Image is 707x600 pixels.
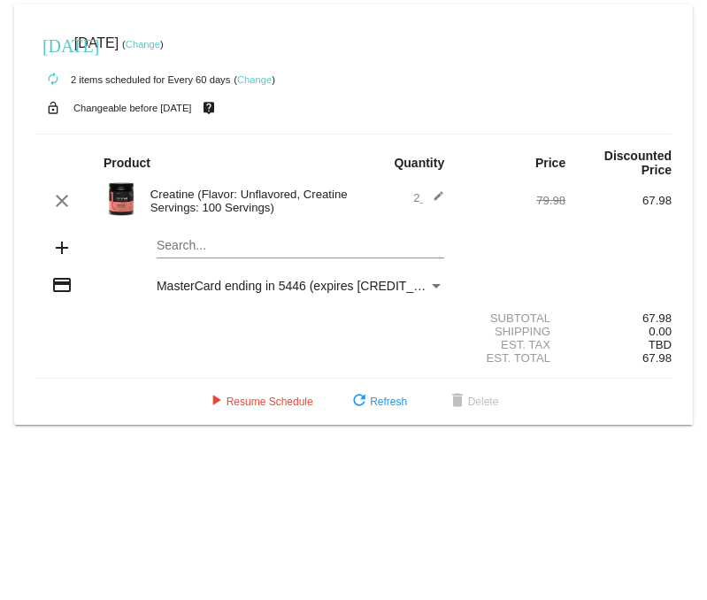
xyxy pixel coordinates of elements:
[51,237,73,258] mat-icon: add
[126,39,160,50] a: Change
[42,34,64,55] mat-icon: [DATE]
[205,391,227,412] mat-icon: play_arrow
[459,194,565,207] div: 79.98
[157,239,444,253] input: Search...
[157,279,444,293] mat-select: Payment Method
[349,396,407,408] span: Refresh
[35,74,230,85] small: 2 items scheduled for Every 60 days
[447,391,468,412] mat-icon: delete
[459,351,565,365] div: Est. Total
[459,312,565,325] div: Subtotal
[191,386,327,418] button: Resume Schedule
[122,39,164,50] small: ( )
[51,190,73,212] mat-icon: clear
[565,312,672,325] div: 67.98
[423,190,444,212] mat-icon: edit
[198,96,219,119] mat-icon: live_help
[234,74,275,85] small: ( )
[459,325,565,338] div: Shipping
[433,386,513,418] button: Delete
[649,325,672,338] span: 0.00
[42,69,64,90] mat-icon: autorenew
[565,194,672,207] div: 67.98
[459,338,565,351] div: Est. Tax
[349,391,370,412] mat-icon: refresh
[142,188,354,214] div: Creatine (Flavor: Unflavored, Creatine Servings: 100 Servings)
[73,103,192,113] small: Changeable before [DATE]
[205,396,313,408] span: Resume Schedule
[104,156,150,170] strong: Product
[51,274,73,296] mat-icon: credit_card
[394,156,444,170] strong: Quantity
[157,279,495,293] span: MasterCard ending in 5446 (expires [CREDIT_CARD_DATA])
[604,149,672,177] strong: Discounted Price
[642,351,672,365] span: 67.98
[104,181,139,217] img: Image-1-Carousel-Creatine-100S-1000x1000-1.png
[535,156,565,170] strong: Price
[649,338,672,351] span: TBD
[42,96,64,119] mat-icon: lock_open
[447,396,499,408] span: Delete
[334,386,421,418] button: Refresh
[237,74,272,85] a: Change
[413,191,444,204] span: 2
